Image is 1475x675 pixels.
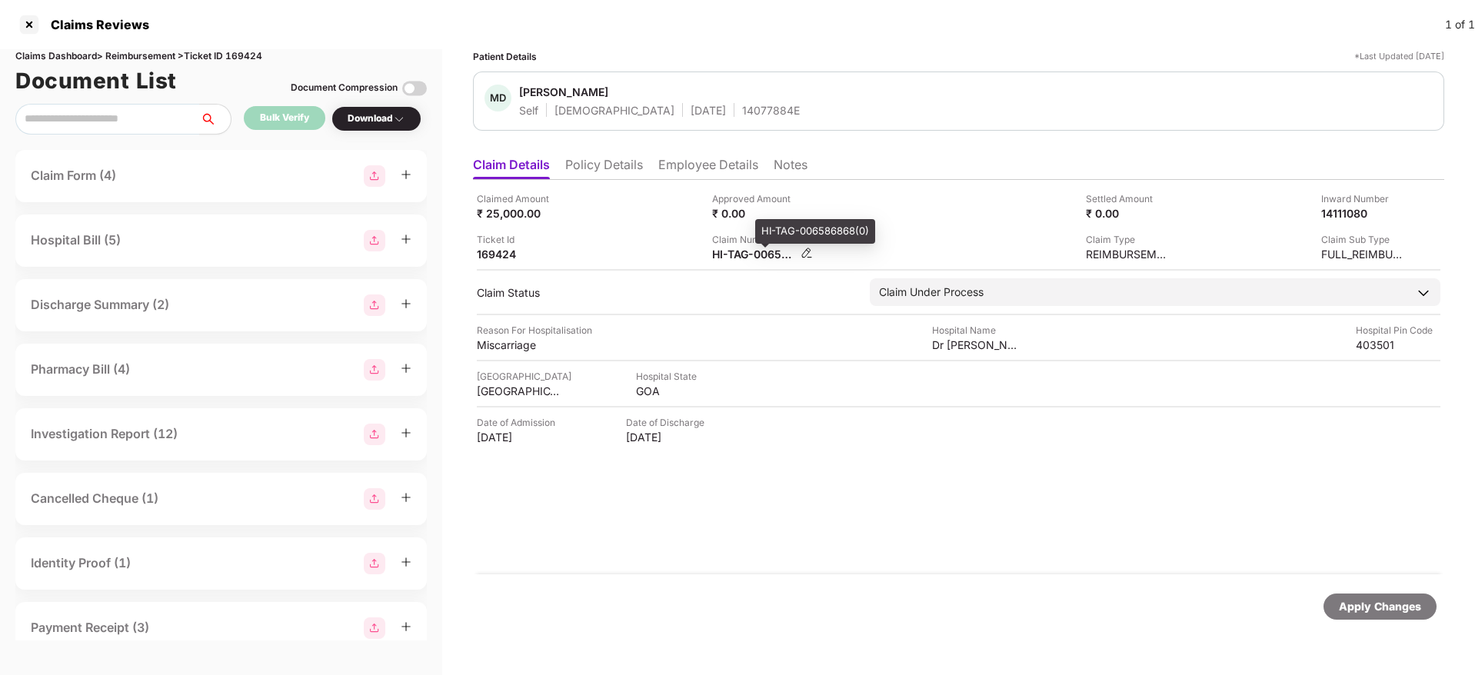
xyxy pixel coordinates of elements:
[364,294,385,316] img: svg+xml;base64,PHN2ZyBpZD0iR3JvdXBfMjg4MTMiIGRhdGEtbmFtZT0iR3JvdXAgMjg4MTMiIHhtbG5zPSJodHRwOi8vd3...
[199,113,231,125] span: search
[477,369,571,384] div: [GEOGRAPHIC_DATA]
[774,157,807,179] li: Notes
[1339,598,1421,615] div: Apply Changes
[364,424,385,445] img: svg+xml;base64,PHN2ZyBpZD0iR3JvdXBfMjg4MTMiIGRhdGEtbmFtZT0iR3JvdXAgMjg4MTMiIHhtbG5zPSJodHRwOi8vd3...
[473,49,537,64] div: Patient Details
[1416,285,1431,301] img: downArrowIcon
[477,206,561,221] div: ₹ 25,000.00
[519,103,538,118] div: Self
[1086,247,1170,261] div: REIMBURSEMENT
[1356,323,1440,337] div: Hospital Pin Code
[1354,49,1444,64] div: *Last Updated [DATE]
[15,49,427,64] div: Claims Dashboard > Reimbursement > Ticket ID 169424
[691,103,726,118] div: [DATE]
[1321,206,1406,221] div: 14111080
[636,369,721,384] div: Hospital State
[31,618,149,637] div: Payment Receipt (3)
[477,323,592,337] div: Reason For Hospitalisation
[348,111,405,126] div: Download
[1086,206,1170,221] div: ₹ 0.00
[477,337,561,352] div: Miscarriage
[477,191,561,206] div: Claimed Amount
[364,488,385,510] img: svg+xml;base64,PHN2ZyBpZD0iR3JvdXBfMjg4MTMiIGRhdGEtbmFtZT0iR3JvdXAgMjg4MTMiIHhtbG5zPSJodHRwOi8vd3...
[554,103,674,118] div: [DEMOGRAPHIC_DATA]
[1086,191,1170,206] div: Settled Amount
[401,427,411,438] span: plus
[31,166,116,185] div: Claim Form (4)
[31,489,158,508] div: Cancelled Cheque (1)
[477,430,561,444] div: [DATE]
[1086,232,1170,247] div: Claim Type
[31,424,178,444] div: Investigation Report (12)
[401,169,411,180] span: plus
[401,298,411,309] span: plus
[401,492,411,503] span: plus
[484,85,511,111] div: MD
[636,384,721,398] div: GOA
[1356,337,1440,352] div: 403501
[364,617,385,639] img: svg+xml;base64,PHN2ZyBpZD0iR3JvdXBfMjg4MTMiIGRhdGEtbmFtZT0iR3JvdXAgMjg4MTMiIHhtbG5zPSJodHRwOi8vd3...
[801,247,813,259] img: svg+xml;base64,PHN2ZyBpZD0iRWRpdC0zMngzMiIgeG1sbnM9Imh0dHA6Ly93d3cudzMub3JnLzIwMDAvc3ZnIiB3aWR0aD...
[199,104,231,135] button: search
[1321,247,1406,261] div: FULL_REIMBURSEMENT
[626,430,711,444] div: [DATE]
[31,295,169,314] div: Discharge Summary (2)
[712,232,813,247] div: Claim Number
[932,323,1017,337] div: Hospital Name
[401,363,411,374] span: plus
[401,234,411,244] span: plus
[712,191,797,206] div: Approved Amount
[291,81,398,95] div: Document Compression
[565,157,643,179] li: Policy Details
[364,165,385,187] img: svg+xml;base64,PHN2ZyBpZD0iR3JvdXBfMjg4MTMiIGRhdGEtbmFtZT0iR3JvdXAgMjg4MTMiIHhtbG5zPSJodHRwOi8vd3...
[712,206,797,221] div: ₹ 0.00
[742,103,800,118] div: 14077884E
[477,247,561,261] div: 169424
[712,247,797,261] div: HI-TAG-006586868(0)
[477,232,561,247] div: Ticket Id
[477,285,854,300] div: Claim Status
[519,85,608,99] div: [PERSON_NAME]
[477,384,561,398] div: [GEOGRAPHIC_DATA]
[477,415,561,430] div: Date of Admission
[755,219,875,244] div: HI-TAG-006586868(0)
[31,360,130,379] div: Pharmacy Bill (4)
[658,157,758,179] li: Employee Details
[260,111,309,125] div: Bulk Verify
[42,17,149,32] div: Claims Reviews
[401,557,411,567] span: plus
[473,157,550,179] li: Claim Details
[31,231,121,250] div: Hospital Bill (5)
[364,359,385,381] img: svg+xml;base64,PHN2ZyBpZD0iR3JvdXBfMjg4MTMiIGRhdGEtbmFtZT0iR3JvdXAgMjg4MTMiIHhtbG5zPSJodHRwOi8vd3...
[1445,16,1475,33] div: 1 of 1
[364,553,385,574] img: svg+xml;base64,PHN2ZyBpZD0iR3JvdXBfMjg4MTMiIGRhdGEtbmFtZT0iR3JvdXAgMjg4MTMiIHhtbG5zPSJodHRwOi8vd3...
[15,64,177,98] h1: Document List
[393,113,405,125] img: svg+xml;base64,PHN2ZyBpZD0iRHJvcGRvd24tMzJ4MzIiIHhtbG5zPSJodHRwOi8vd3d3LnczLm9yZy8yMDAwL3N2ZyIgd2...
[31,554,131,573] div: Identity Proof (1)
[879,284,984,301] div: Claim Under Process
[932,337,1017,352] div: Dr [PERSON_NAME] [GEOGRAPHIC_DATA][PERSON_NAME]
[1321,232,1406,247] div: Claim Sub Type
[401,621,411,632] span: plus
[1321,191,1406,206] div: Inward Number
[626,415,711,430] div: Date of Discharge
[402,76,427,101] img: svg+xml;base64,PHN2ZyBpZD0iVG9nZ2xlLTMyeDMyIiB4bWxucz0iaHR0cDovL3d3dy53My5vcmcvMjAwMC9zdmciIHdpZH...
[364,230,385,251] img: svg+xml;base64,PHN2ZyBpZD0iR3JvdXBfMjg4MTMiIGRhdGEtbmFtZT0iR3JvdXAgMjg4MTMiIHhtbG5zPSJodHRwOi8vd3...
